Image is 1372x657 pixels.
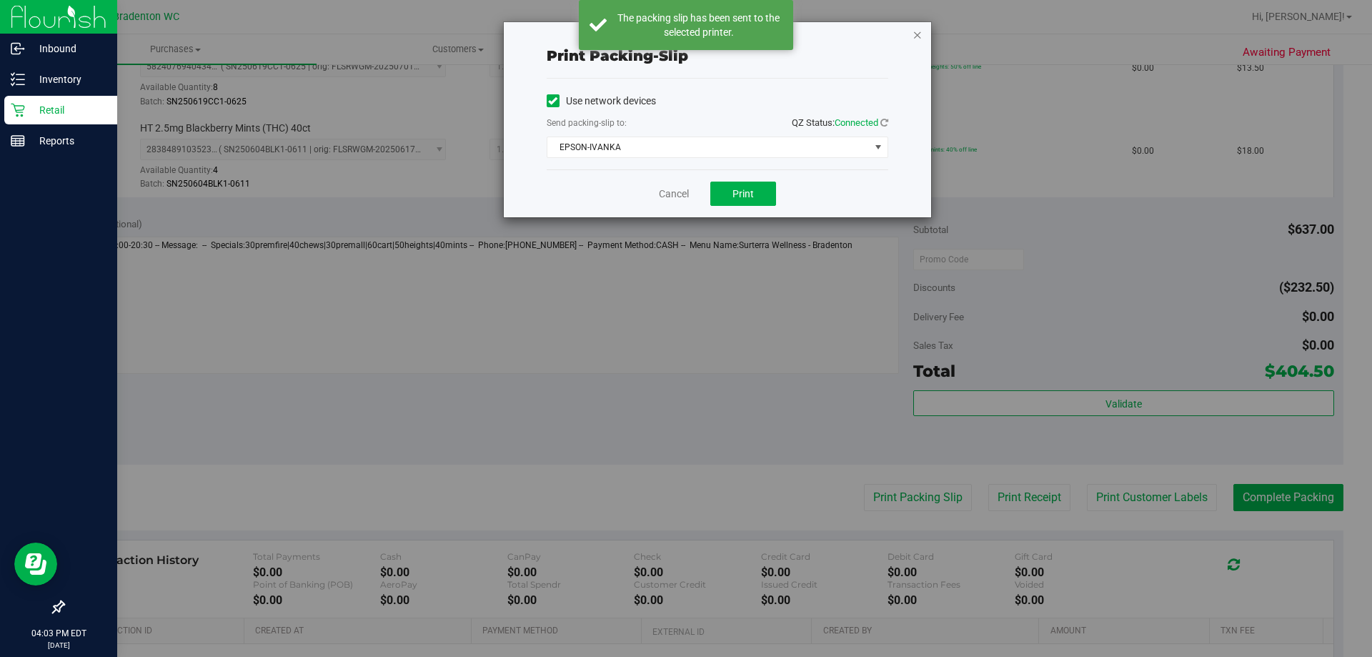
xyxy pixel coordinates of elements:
p: Reports [25,132,111,149]
label: Send packing-slip to: [547,117,627,129]
p: [DATE] [6,640,111,651]
iframe: Resource center [14,543,57,586]
label: Use network devices [547,94,656,109]
p: Inbound [25,40,111,57]
span: Print packing-slip [547,47,688,64]
span: Connected [835,117,878,128]
inline-svg: Inventory [11,72,25,87]
inline-svg: Inbound [11,41,25,56]
span: QZ Status: [792,117,888,128]
button: Print [710,182,776,206]
p: 04:03 PM EDT [6,627,111,640]
div: The packing slip has been sent to the selected printer. [615,11,782,39]
inline-svg: Retail [11,103,25,117]
inline-svg: Reports [11,134,25,148]
a: Cancel [659,187,689,202]
p: Retail [25,102,111,119]
span: select [869,137,887,157]
p: Inventory [25,71,111,88]
span: Print [732,188,754,199]
span: EPSON-IVANKA [547,137,870,157]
